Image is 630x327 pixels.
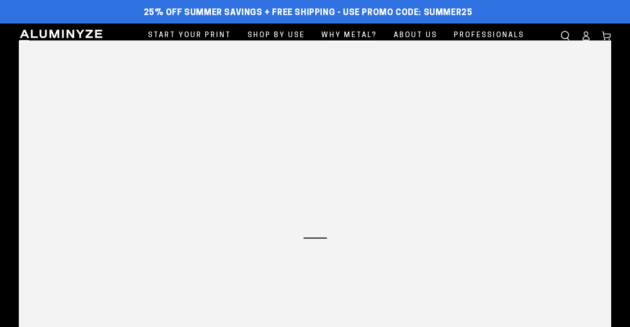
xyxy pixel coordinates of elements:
a: Why Metal? [314,24,384,48]
span: Why Metal? [321,29,377,42]
span: Shop By Use [248,29,305,42]
span: Start Your Print [148,29,231,42]
img: Aluminyze [19,29,103,43]
a: Start Your Print [141,24,238,48]
span: Professionals [454,29,524,42]
span: About Us [394,29,437,42]
span: 25% off Summer Savings + Free Shipping - Use Promo Code: SUMMER25 [144,8,473,18]
summary: Search our site [555,25,576,46]
a: Shop By Use [241,24,312,48]
a: About Us [387,24,444,48]
a: Professionals [447,24,531,48]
